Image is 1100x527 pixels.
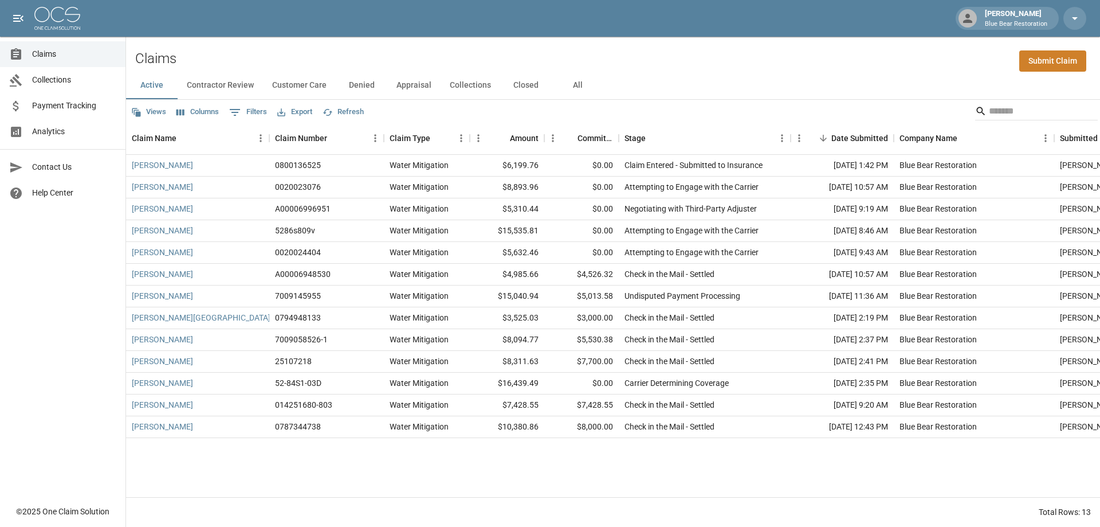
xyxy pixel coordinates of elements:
a: [PERSON_NAME] [132,159,193,171]
div: $6,199.76 [470,155,544,177]
button: Menu [252,130,269,147]
div: Date Submitted [791,122,894,154]
a: [PERSON_NAME] [132,421,193,432]
div: $0.00 [544,155,619,177]
button: Export [274,103,315,121]
div: Claim Type [384,122,470,154]
button: All [552,72,603,99]
button: Show filters [226,103,270,122]
div: Water Mitigation [390,290,449,302]
div: dynamic tabs [126,72,1100,99]
div: Claim Number [269,122,384,154]
div: 0800136525 [275,159,321,171]
button: Collections [441,72,500,99]
div: 7009058526-1 [275,334,328,345]
button: Views [128,103,169,121]
div: Blue Bear Restoration [899,334,977,345]
a: [PERSON_NAME] [132,225,193,236]
button: Customer Care [263,72,336,99]
div: $0.00 [544,242,619,264]
button: Menu [367,130,384,147]
div: Check in the Mail - Settled [624,399,714,411]
div: Check in the Mail - Settled [624,356,714,367]
span: Help Center [32,187,116,199]
div: [DATE] 9:20 AM [791,395,894,416]
div: Water Mitigation [390,421,449,432]
button: Sort [957,130,973,146]
button: Appraisal [387,72,441,99]
div: $5,013.58 [544,286,619,307]
span: Contact Us [32,161,116,173]
div: Claim Name [126,122,269,154]
div: Amount [510,122,539,154]
div: Search [975,102,1098,123]
button: Sort [646,130,662,146]
div: 0020023076 [275,181,321,193]
div: Company Name [894,122,1054,154]
div: $0.00 [544,373,619,395]
a: [PERSON_NAME] [132,247,193,258]
div: Blue Bear Restoration [899,290,977,302]
div: Claim Name [132,122,176,154]
div: $7,428.55 [470,395,544,416]
a: [PERSON_NAME] [132,181,193,193]
div: [DATE] 9:19 AM [791,198,894,220]
div: Blue Bear Restoration [899,159,977,171]
span: Payment Tracking [32,100,116,112]
div: $8,893.96 [470,177,544,198]
span: Collections [32,74,116,86]
div: 25107218 [275,356,312,367]
button: Contractor Review [178,72,263,99]
div: Total Rows: 13 [1039,506,1091,518]
div: Attempting to Engage with the Carrier [624,247,759,258]
a: [PERSON_NAME] [132,399,193,411]
button: Sort [176,130,192,146]
a: [PERSON_NAME][GEOGRAPHIC_DATA] [132,312,270,323]
button: Menu [544,130,561,147]
div: $8,000.00 [544,416,619,438]
div: $0.00 [544,220,619,242]
div: $8,311.63 [470,351,544,373]
div: Water Mitigation [390,356,449,367]
div: [DATE] 1:42 PM [791,155,894,177]
div: $5,632.46 [470,242,544,264]
div: [DATE] 8:46 AM [791,220,894,242]
button: Menu [791,130,808,147]
div: [DATE] 2:19 PM [791,307,894,329]
a: [PERSON_NAME] [132,356,193,367]
div: $4,985.66 [470,264,544,286]
div: Water Mitigation [390,247,449,258]
button: Sort [561,130,577,146]
div: Stage [624,122,646,154]
div: $15,535.81 [470,220,544,242]
div: A00006996951 [275,203,331,214]
div: Claim Number [275,122,327,154]
div: Claim Entered - Submitted to Insurance [624,159,763,171]
div: $15,040.94 [470,286,544,307]
div: Blue Bear Restoration [899,356,977,367]
button: Menu [453,130,470,147]
div: Undisputed Payment Processing [624,290,740,302]
div: Attempting to Engage with the Carrier [624,181,759,193]
a: [PERSON_NAME] [132,268,193,280]
div: [DATE] 2:37 PM [791,329,894,351]
div: Water Mitigation [390,334,449,345]
div: © 2025 One Claim Solution [16,506,109,517]
div: [DATE] 10:57 AM [791,264,894,286]
div: [DATE] 2:35 PM [791,373,894,395]
div: $16,439.49 [470,373,544,395]
button: Select columns [174,103,222,121]
div: [DATE] 12:43 PM [791,416,894,438]
a: [PERSON_NAME] [132,334,193,345]
a: [PERSON_NAME] [132,203,193,214]
button: Closed [500,72,552,99]
button: Sort [494,130,510,146]
button: Refresh [320,103,367,121]
div: 7009145955 [275,290,321,302]
div: 0020024404 [275,247,321,258]
div: Blue Bear Restoration [899,203,977,214]
div: $0.00 [544,198,619,220]
button: Active [126,72,178,99]
div: Claim Type [390,122,430,154]
div: Water Mitigation [390,159,449,171]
